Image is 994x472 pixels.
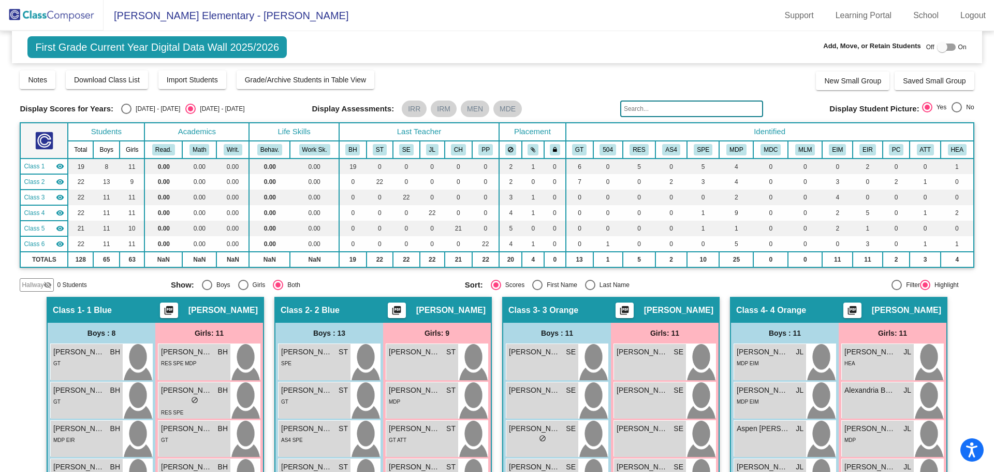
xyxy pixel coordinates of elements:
[883,236,910,252] td: 0
[823,41,921,51] span: Add, Move, or Retain Students
[367,174,393,190] td: 22
[144,221,182,236] td: 0.00
[171,280,457,290] mat-radio-group: Select an option
[829,104,919,113] span: Display Student Picture:
[399,144,414,155] button: SE
[420,174,445,190] td: 0
[420,159,445,174] td: 0
[543,280,577,290] div: First Name
[753,159,788,174] td: 0
[120,221,144,236] td: 10
[655,141,687,159] th: ASD4
[74,76,140,84] span: Download Class List
[853,190,882,205] td: 0
[283,280,300,290] div: Both
[941,252,974,267] td: 4
[822,174,853,190] td: 3
[788,205,822,221] td: 0
[822,205,853,221] td: 2
[655,159,687,174] td: 0
[249,190,290,205] td: 0.00
[889,144,903,155] button: PC
[753,190,788,205] td: 0
[182,236,216,252] td: 0.00
[393,190,420,205] td: 22
[593,159,623,174] td: 0
[719,205,753,221] td: 9
[68,221,93,236] td: 21
[623,205,655,221] td: 0
[24,224,45,233] span: Class 5
[566,159,593,174] td: 6
[93,174,120,190] td: 13
[93,159,120,174] td: 8
[120,205,144,221] td: 11
[522,174,544,190] td: 0
[339,221,367,236] td: 0
[445,159,473,174] td: 0
[853,221,882,236] td: 1
[393,205,420,221] td: 0
[257,144,282,155] button: Behav.
[719,252,753,267] td: 25
[827,7,900,24] a: Learning Portal
[20,252,68,267] td: TOTALS
[930,280,959,290] div: Highlight
[56,209,64,217] mat-icon: visibility
[687,190,720,205] td: 0
[593,205,623,221] td: 0
[544,159,565,174] td: 0
[472,141,499,159] th: Paulina Ponce
[853,205,882,221] td: 5
[216,236,249,252] td: 0.00
[687,205,720,221] td: 1
[28,76,47,84] span: Notes
[339,190,367,205] td: 0
[216,205,249,221] td: 0.00
[623,221,655,236] td: 0
[144,174,182,190] td: 0.00
[522,141,544,159] th: Keep with students
[655,236,687,252] td: 0
[196,104,244,113] div: [DATE] - [DATE]
[367,252,393,267] td: 22
[761,144,781,155] button: MDC
[843,303,861,318] button: Print Students Details
[623,159,655,174] td: 5
[93,221,120,236] td: 11
[20,221,68,236] td: Celia Huff - 5 Grey
[24,193,45,202] span: Class 3
[68,252,93,267] td: 128
[93,141,120,159] th: Boys
[20,104,113,113] span: Display Scores for Years:
[719,159,753,174] td: 4
[57,280,86,290] span: 0 Students
[182,174,216,190] td: 0.00
[312,104,394,113] span: Display Assessments:
[600,144,616,155] button: 504
[853,252,882,267] td: 11
[910,205,941,221] td: 1
[20,190,68,205] td: Shumail Ejaz - 3 Orange
[822,190,853,205] td: 4
[249,236,290,252] td: 0.00
[22,280,43,290] span: Hallway
[788,221,822,236] td: 0
[948,144,967,155] button: HEA
[499,141,522,159] th: Keep away students
[56,224,64,233] mat-icon: visibility
[499,123,565,141] th: Placement
[853,141,882,159] th: EIP Reading
[367,159,393,174] td: 0
[753,174,788,190] td: 0
[445,174,473,190] td: 0
[719,221,753,236] td: 1
[910,236,941,252] td: 1
[27,36,287,58] span: First Grade Current Year Digital Data Wall 2025/2026
[822,159,853,174] td: 0
[618,305,631,320] mat-icon: picture_as_pdf
[290,205,339,221] td: 0.00
[623,174,655,190] td: 0
[68,123,144,141] th: Students
[56,193,64,202] mat-icon: visibility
